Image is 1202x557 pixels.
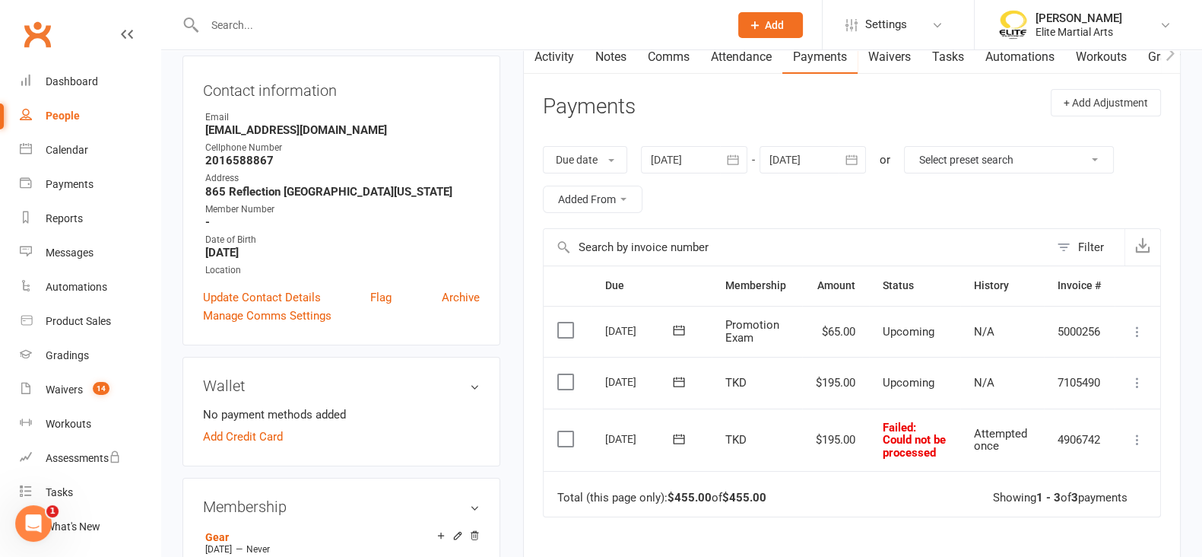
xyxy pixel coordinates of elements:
[20,236,160,270] a: Messages
[700,40,782,75] a: Attendance
[974,427,1027,454] span: Attempted once
[205,141,480,155] div: Cellphone Number
[543,146,627,173] button: Due date
[203,406,480,424] li: No payment methods added
[974,325,994,339] span: N/A
[1065,40,1137,75] a: Workouts
[20,99,160,133] a: People
[205,123,480,137] strong: [EMAIL_ADDRESS][DOMAIN_NAME]
[1044,409,1115,472] td: 4906742
[370,288,392,307] a: Flag
[46,212,83,224] div: Reports
[1035,25,1122,39] div: Elite Martial Arts
[1051,89,1161,116] button: + Add Adjustment
[921,40,975,75] a: Tasks
[93,382,109,395] span: 14
[1078,238,1104,256] div: Filter
[974,376,994,390] span: N/A
[20,270,160,304] a: Automations
[20,304,160,339] a: Product Sales
[858,40,921,75] a: Waivers
[200,14,718,36] input: Search...
[203,498,480,515] h3: Membership
[15,505,52,542] iframe: Intercom live chat
[20,476,160,510] a: Tasks
[722,491,766,504] strong: $455.00
[869,266,960,305] th: Status
[205,185,480,199] strong: 865 Reflection [GEOGRAPHIC_DATA][US_STATE]
[544,229,1049,266] input: Search by invoice number
[1035,11,1122,25] div: [PERSON_NAME]
[201,543,480,555] div: —
[802,357,869,409] td: $195.00
[1044,357,1115,409] td: 7105490
[20,373,160,407] a: Waivers 14
[605,370,675,393] div: [DATE]
[205,202,480,217] div: Member Number
[46,281,107,293] div: Automations
[605,427,675,450] div: [DATE]
[1071,491,1078,504] strong: 3
[993,492,1127,504] div: Showing of payments
[802,409,869,472] td: $195.00
[203,428,283,446] a: Add Credit Card
[203,288,321,307] a: Update Contact Details
[20,510,160,544] a: What's New
[203,377,480,394] h3: Wallet
[46,75,98,88] div: Dashboard
[18,15,56,53] a: Clubworx
[738,12,803,38] button: Add
[1044,266,1115,305] th: Invoice #
[46,315,111,327] div: Product Sales
[205,246,480,259] strong: [DATE]
[205,263,480,278] div: Location
[524,40,585,75] a: Activity
[668,491,712,504] strong: $455.00
[997,10,1028,40] img: thumb_image1508806937.png
[46,384,83,396] div: Waivers
[975,40,1065,75] a: Automations
[20,441,160,476] a: Assessments
[205,154,480,167] strong: 2016588867
[557,492,766,504] div: Total (this page only): of
[865,8,907,42] span: Settings
[205,544,232,555] span: [DATE]
[46,144,88,156] div: Calendar
[205,215,480,229] strong: -
[20,133,160,167] a: Calendar
[543,95,636,119] h3: Payments
[20,339,160,373] a: Gradings
[46,505,59,517] span: 1
[46,178,94,190] div: Payments
[883,421,946,460] span: : Could not be processed
[802,266,869,305] th: Amount
[1044,306,1115,358] td: 5000256
[46,110,80,122] div: People
[205,110,480,125] div: Email
[543,186,642,213] button: Added From
[712,266,802,305] th: Membership
[585,40,637,75] a: Notes
[802,306,869,358] td: $65.00
[20,65,160,99] a: Dashboard
[205,171,480,186] div: Address
[725,318,779,345] span: Promotion Exam
[46,349,89,361] div: Gradings
[203,307,331,325] a: Manage Comms Settings
[46,520,100,533] div: What's New
[1036,491,1061,504] strong: 1 - 3
[765,19,784,31] span: Add
[20,202,160,236] a: Reports
[883,325,934,339] span: Upcoming
[20,407,160,441] a: Workouts
[442,288,480,307] a: Archive
[960,266,1044,305] th: History
[725,376,747,390] span: TKD
[637,40,700,75] a: Comms
[591,266,712,305] th: Due
[46,247,94,259] div: Messages
[883,376,934,390] span: Upcoming
[605,319,675,342] div: [DATE]
[246,544,270,555] span: Never
[46,452,121,464] div: Assessments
